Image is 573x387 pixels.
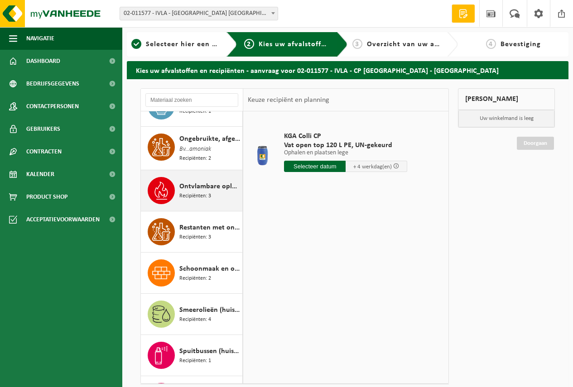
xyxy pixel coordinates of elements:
span: Contactpersonen [26,95,79,118]
span: Spuitbussen (huishoudelijk) [179,346,240,357]
span: Recipiënten: 4 [179,315,211,324]
span: Smeerolieën (huishoudelijk, kleinverpakking) [179,305,240,315]
button: Ontvlambare oplosmiddelen (huishoudelijk) Recipiënten: 3 [141,170,243,211]
input: Selecteer datum [284,161,346,172]
input: Materiaal zoeken [145,93,238,107]
span: 3 [352,39,362,49]
span: Kies uw afvalstoffen en recipiënten [259,41,383,48]
span: Gebruikers [26,118,60,140]
span: Recipiënten: 3 [179,233,211,242]
span: Ongebruikte, afgedankte chemicalien (huishoudelijk) [179,134,240,144]
button: Schoonmaak en onderhoudsmiddelen (huishoudelijk) Recipiënten: 2 [141,253,243,294]
span: Acceptatievoorwaarden [26,208,100,231]
span: Bv...amoniak [179,144,211,154]
span: Product Shop [26,186,67,208]
button: Smeerolieën (huishoudelijk, kleinverpakking) Recipiënten: 4 [141,294,243,335]
a: 1Selecteer hier een vestiging [131,39,219,50]
span: Selecteer hier een vestiging [146,41,244,48]
span: Recipiënten: 1 [179,357,211,365]
h2: Kies uw afvalstoffen en recipiënten - aanvraag voor 02-011577 - IVLA - CP [GEOGRAPHIC_DATA] - [GE... [127,61,568,79]
div: [PERSON_NAME] [458,88,555,110]
span: Dashboard [26,50,60,72]
span: KGA Colli CP [284,132,407,141]
a: Doorgaan [517,137,554,150]
span: Bevestiging [501,41,541,48]
div: Keuze recipiënt en planning [243,89,334,111]
span: Recipiënten: 1 [179,107,211,116]
span: Contracten [26,140,62,163]
span: + 4 werkdag(en) [353,164,392,170]
span: Recipiënten: 2 [179,154,211,163]
p: Uw winkelmand is leeg [458,110,554,127]
span: Ontvlambare oplosmiddelen (huishoudelijk) [179,181,240,192]
button: Restanten met ongekende samenstelling (huishoudelijk) Recipiënten: 3 [141,211,243,253]
span: Recipiënten: 3 [179,192,211,201]
span: 02-011577 - IVLA - CP OUDENAARDE - 9700 OUDENAARDE, LEEBEEKSTRAAT 10 [120,7,278,20]
span: 2 [244,39,254,49]
span: 1 [131,39,141,49]
span: Recipiënten: 2 [179,274,211,283]
span: Kalender [26,163,54,186]
span: Navigatie [26,27,54,50]
span: 4 [486,39,496,49]
button: Spuitbussen (huishoudelijk) Recipiënten: 1 [141,335,243,376]
span: Restanten met ongekende samenstelling (huishoudelijk) [179,222,240,233]
button: Ongebruikte, afgedankte chemicalien (huishoudelijk) Bv...amoniak Recipiënten: 2 [141,127,243,170]
p: Ophalen en plaatsen lege [284,150,407,156]
span: Schoonmaak en onderhoudsmiddelen (huishoudelijk) [179,263,240,274]
span: Bedrijfsgegevens [26,72,79,95]
span: Vat open top 120 L PE, UN-gekeurd [284,141,407,150]
span: Overzicht van uw aanvraag [367,41,462,48]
